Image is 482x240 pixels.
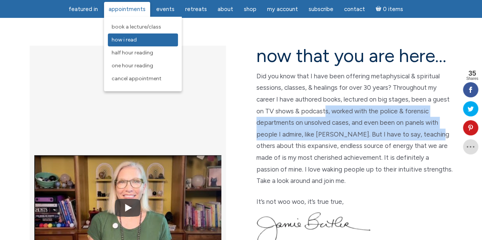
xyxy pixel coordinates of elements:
span: About [218,6,233,13]
a: featured in [64,2,102,17]
a: Shop [239,2,261,17]
a: One Hour Reading [108,59,178,72]
span: featured in [69,6,98,13]
a: Half Hour Reading [108,46,178,59]
span: Book a Lecture/Class [112,24,161,30]
p: Did you know that I have been offering metaphysical & spiritual sessions, classes, & healings for... [256,70,453,187]
span: Shop [244,6,256,13]
a: Contact [339,2,370,17]
a: How I Read [108,33,178,46]
a: Cart0 items [371,1,408,17]
a: My Account [263,2,303,17]
span: 35 [466,70,478,77]
a: About [213,2,238,17]
span: Cancel Appointment [112,75,162,82]
span: Shares [466,77,478,81]
a: Appointments [104,2,150,17]
span: Retreats [185,6,207,13]
span: My Account [267,6,298,13]
a: Subscribe [304,2,338,17]
span: Subscribe [309,6,333,13]
span: One Hour Reading [112,62,153,69]
span: Half Hour Reading [112,49,153,56]
a: Book a Lecture/Class [108,21,178,33]
a: Events [152,2,179,17]
a: Cancel Appointment [108,72,178,85]
p: It’s not woo woo, it’s true true, [256,196,453,208]
i: Cart [376,6,383,13]
span: Appointments [109,6,146,13]
span: Contact [344,6,365,13]
span: How I Read [112,37,137,43]
span: 0 items [383,6,403,12]
a: Retreats [181,2,211,17]
h2: now that you are here… [256,46,453,66]
span: Events [156,6,175,13]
